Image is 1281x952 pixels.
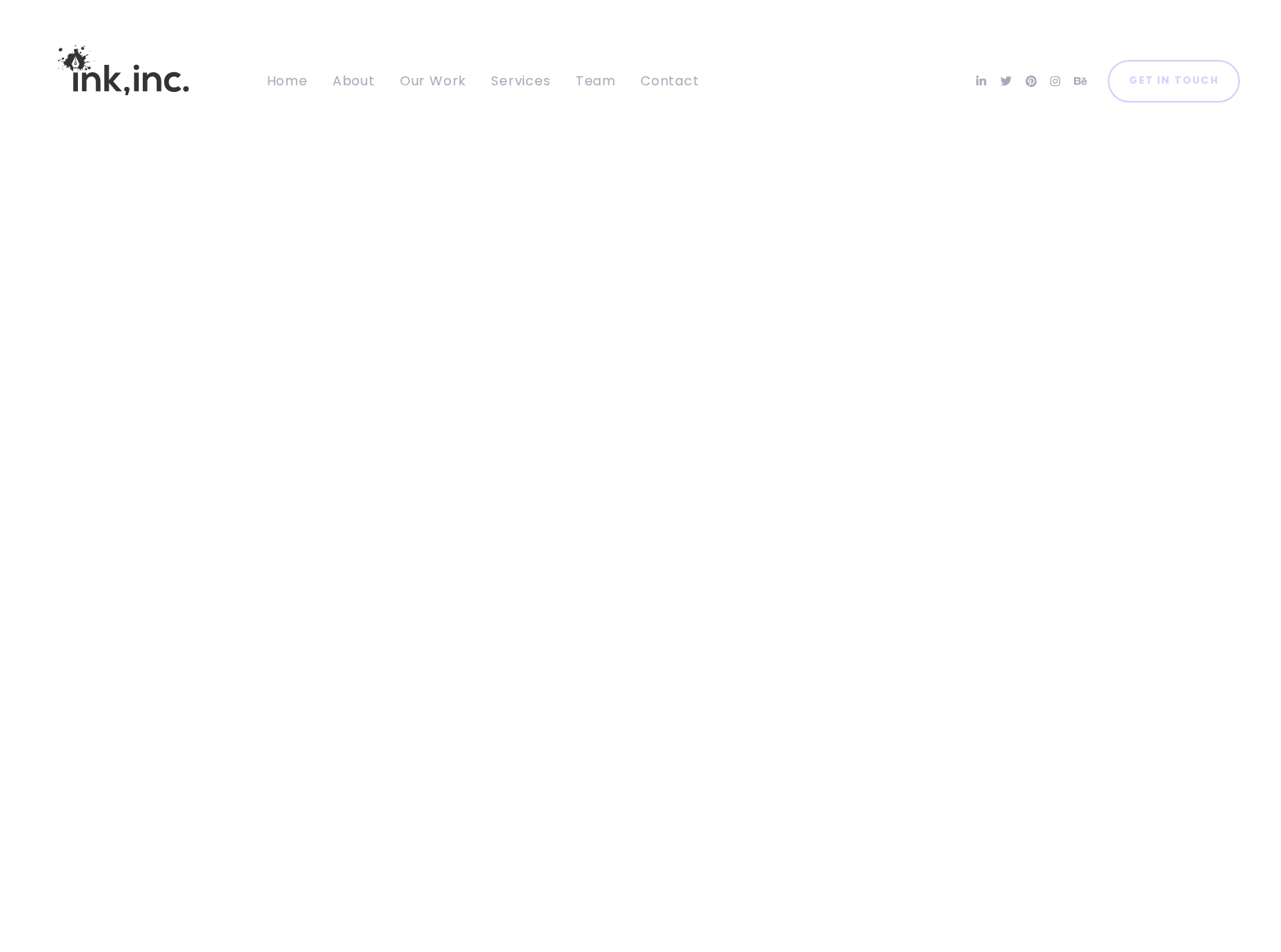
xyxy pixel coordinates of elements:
span: Contact [640,71,700,90]
span: About [333,71,375,90]
a: Get in Touch [1108,60,1240,103]
span: Our Work [400,71,466,90]
img: Ink, Inc. | Marketing Agency [41,15,205,126]
span: Get in Touch [1129,71,1218,90]
span: Services [491,71,550,90]
span: Home [267,71,308,90]
span: Team [576,71,616,90]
